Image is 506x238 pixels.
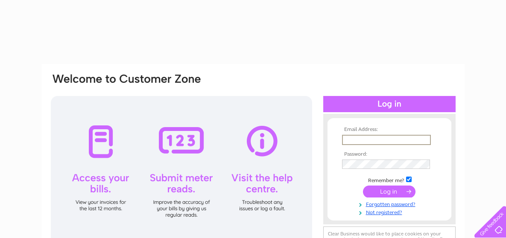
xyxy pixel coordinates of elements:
th: Email Address: [340,127,439,133]
th: Password: [340,151,439,157]
a: Forgotten password? [342,200,439,208]
input: Submit [363,186,415,197]
a: Not registered? [342,208,439,216]
td: Remember me? [340,175,439,184]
